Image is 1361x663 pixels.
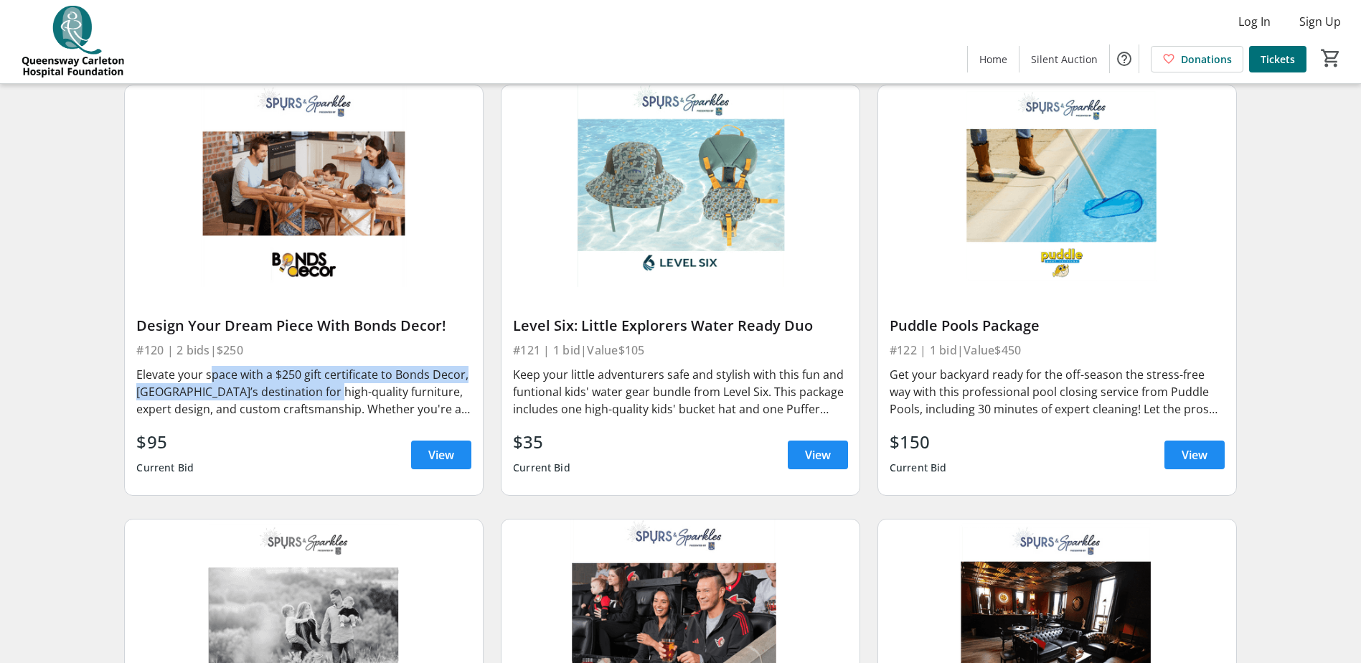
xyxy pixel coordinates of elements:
div: Keep your little adventurers safe and stylish with this fun and funtional kids' water gear bundle... [513,366,848,418]
div: Get your backyard ready for the off-season the stress-free way with this professional pool closin... [890,366,1225,418]
span: Tickets [1261,52,1295,67]
span: View [1182,446,1207,464]
div: $35 [513,429,570,455]
a: Home [968,46,1019,72]
button: Log In [1227,10,1282,33]
div: #121 | 1 bid | Value $105 [513,340,848,360]
span: Sign Up [1299,13,1341,30]
div: #122 | 1 bid | Value $450 [890,340,1225,360]
div: Design Your Dream Piece With Bonds Decor! [136,317,471,334]
img: Level Six: Little Explorers Water Ready Duo [501,85,860,287]
div: $150 [890,429,947,455]
button: Sign Up [1288,10,1352,33]
a: Silent Auction [1019,46,1109,72]
span: Donations [1181,52,1232,67]
a: View [1164,441,1225,469]
div: Puddle Pools Package [890,317,1225,334]
a: View [788,441,848,469]
span: Log In [1238,13,1271,30]
img: Puddle Pools Package [878,85,1236,287]
a: Tickets [1249,46,1306,72]
div: Current Bid [136,455,194,481]
div: #120 | 2 bids | $250 [136,340,471,360]
img: QCH Foundation's Logo [9,6,136,77]
button: Cart [1318,45,1344,71]
div: $95 [136,429,194,455]
div: Current Bid [513,455,570,481]
div: Level Six: Little Explorers Water Ready Duo [513,317,848,334]
a: Donations [1151,46,1243,72]
button: Help [1110,44,1139,73]
span: View [428,446,454,464]
span: View [805,446,831,464]
div: Elevate your space with a $250 gift certificate to Bonds Decor, [GEOGRAPHIC_DATA]’s destination f... [136,366,471,418]
div: Current Bid [890,455,947,481]
span: Silent Auction [1031,52,1098,67]
span: Home [979,52,1007,67]
img: Design Your Dream Piece With Bonds Decor! [125,85,483,287]
a: View [411,441,471,469]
